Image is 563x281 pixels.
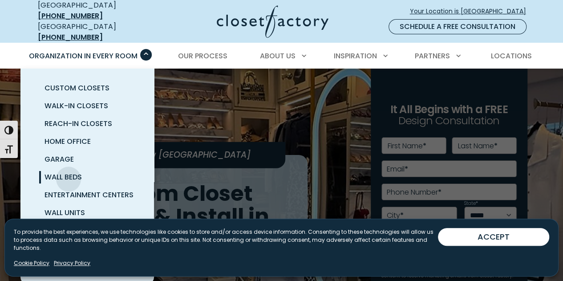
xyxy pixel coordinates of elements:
span: Entertainment Centers [45,190,134,200]
a: [PHONE_NUMBER] [38,32,103,42]
span: About Us [260,51,296,61]
p: To provide the best experiences, we use technologies like cookies to store and/or access device i... [14,228,438,252]
span: Walk-In Closets [45,101,108,111]
a: Cookie Policy [14,259,49,267]
span: Locations [490,51,531,61]
span: Partners [415,51,450,61]
div: [GEOGRAPHIC_DATA] [38,21,147,43]
img: Closet Factory Logo [217,5,328,38]
button: ACCEPT [438,228,549,246]
span: Custom Closets [45,83,109,93]
span: Our Process [178,51,227,61]
span: Wall Units [45,208,85,218]
span: Your Location is [GEOGRAPHIC_DATA] [410,7,533,16]
span: Wall Beds [45,172,82,182]
a: Schedule a Free Consultation [389,19,527,34]
a: [PHONE_NUMBER] [38,11,103,21]
a: Your Location is [GEOGRAPHIC_DATA] [409,4,534,19]
nav: Primary Menu [23,44,541,69]
span: Home Office [45,136,91,147]
a: Privacy Policy [54,259,90,267]
span: Organization in Every Room [29,51,138,61]
span: Reach-In Closets [45,118,112,129]
span: Inspiration [334,51,377,61]
span: Garage [45,154,74,164]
